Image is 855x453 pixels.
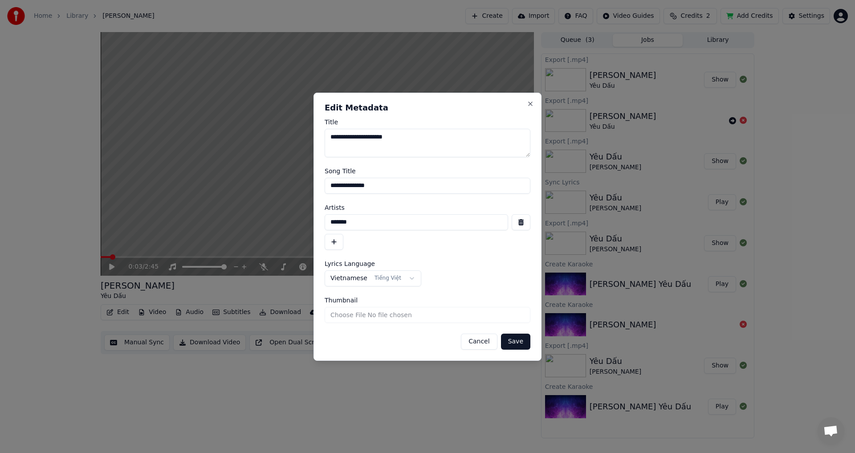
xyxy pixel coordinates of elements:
button: Save [501,334,530,350]
label: Title [325,119,530,125]
button: Cancel [461,334,497,350]
label: Song Title [325,168,530,174]
label: Artists [325,204,530,211]
span: Thumbnail [325,297,358,303]
span: Lyrics Language [325,261,375,267]
h2: Edit Metadata [325,104,530,112]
